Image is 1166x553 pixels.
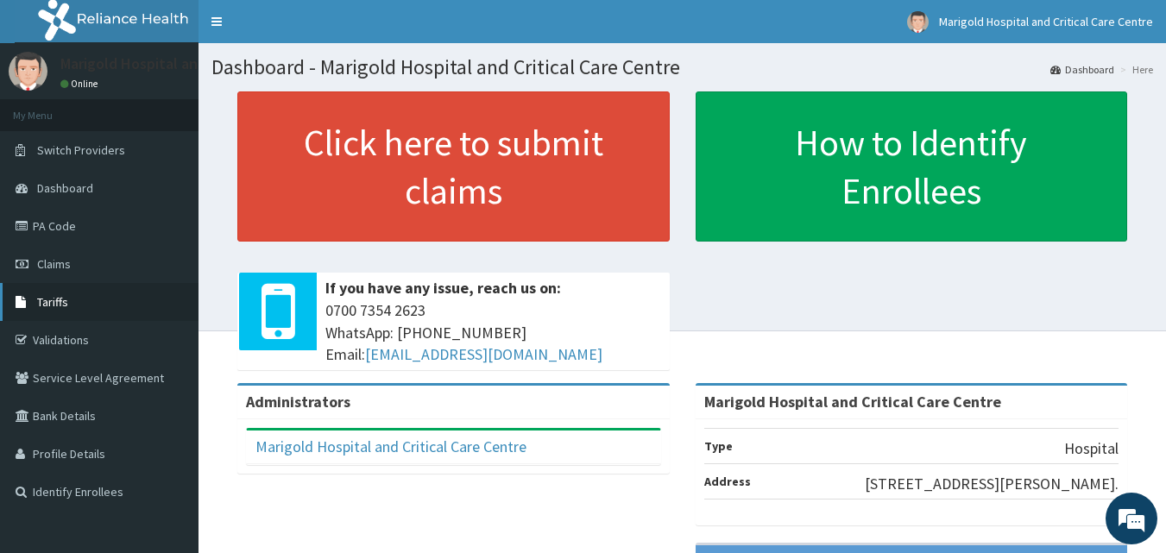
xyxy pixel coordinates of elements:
[696,91,1128,242] a: How to Identify Enrollees
[939,14,1153,29] span: Marigold Hospital and Critical Care Centre
[704,474,751,489] b: Address
[9,52,47,91] img: User Image
[9,369,329,430] textarea: Type your message and hit 'Enter'
[283,9,325,50] div: Minimize live chat window
[37,294,68,310] span: Tariffs
[211,56,1153,79] h1: Dashboard - Marigold Hospital and Critical Care Centre
[60,78,102,90] a: Online
[1064,437,1119,460] p: Hospital
[704,438,733,454] b: Type
[37,180,93,196] span: Dashboard
[32,86,70,129] img: d_794563401_company_1708531726252_794563401
[907,11,929,33] img: User Image
[325,299,661,366] span: 0700 7354 2623 WhatsApp: [PHONE_NUMBER] Email:
[246,392,350,412] b: Administrators
[37,142,125,158] span: Switch Providers
[704,392,1001,412] strong: Marigold Hospital and Critical Care Centre
[865,473,1119,495] p: [STREET_ADDRESS][PERSON_NAME].
[1050,62,1114,77] a: Dashboard
[1116,62,1153,77] li: Here
[365,344,602,364] a: [EMAIL_ADDRESS][DOMAIN_NAME]
[100,167,238,341] span: We're online!
[90,97,290,119] div: Chat with us now
[60,56,341,72] p: Marigold Hospital and Critical Care Centre
[325,278,561,298] b: If you have any issue, reach us on:
[37,256,71,272] span: Claims
[255,437,526,456] a: Marigold Hospital and Critical Care Centre
[237,91,670,242] a: Click here to submit claims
